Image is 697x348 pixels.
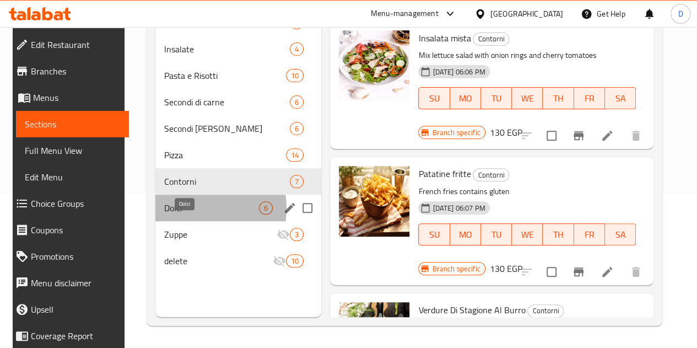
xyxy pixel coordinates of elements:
button: FR [574,223,605,245]
span: TU [485,90,507,106]
span: Coverage Report [31,329,120,342]
span: FR [579,227,601,243]
button: TH [543,223,574,245]
button: delete [623,259,649,285]
button: delete [623,122,649,149]
a: Full Menu View [16,137,129,164]
div: items [259,201,273,215]
span: D [678,8,683,20]
span: SA [609,90,631,106]
span: Dolci [164,201,259,215]
span: Pasta e Risotti [164,69,286,82]
img: Patatine fritte [339,166,409,237]
span: Upsell [31,303,120,316]
span: Secondi [PERSON_NAME] [164,122,290,135]
button: SA [605,87,636,109]
h6: 130 EGP [490,125,522,140]
span: Select to update [540,124,563,147]
span: MO [455,227,477,243]
button: Branch-specific-item [565,122,592,149]
button: MO [450,87,481,109]
div: Secondi di carne6 [155,89,321,115]
span: 14 [287,150,303,160]
div: items [290,228,304,241]
span: SU [423,227,445,243]
div: Dolci6edit [155,195,321,221]
button: Branch-specific-item [565,259,592,285]
span: SA [609,227,631,243]
div: Pasta e Risotti10 [155,62,321,89]
span: Zuppe [164,228,277,241]
span: 7 [290,176,303,187]
div: delete10 [155,248,321,274]
span: delete [164,254,273,267]
button: SU [418,87,450,109]
div: Contorni [527,304,564,318]
span: Contorni [528,304,563,317]
span: Insalate [164,42,290,56]
span: Select to update [540,260,563,283]
div: Menu-management [371,7,439,20]
div: [GEOGRAPHIC_DATA] [490,8,563,20]
span: Insalata mista [418,30,471,46]
span: Secondi di carne [164,95,290,109]
span: 10 [287,256,303,266]
span: Menus [33,91,120,104]
button: TU [481,87,512,109]
span: Verdure Di Stagione Al Burro [418,302,525,318]
p: Mix lettuce salad with onion rings and cherry tomatoes [418,49,636,62]
span: 4 [290,44,303,55]
div: items [286,254,304,267]
span: TH [547,227,569,243]
span: 10 [287,71,303,81]
div: Pizza14 [155,142,321,168]
button: SU [418,223,450,245]
div: Secondi Di Pesce [164,122,290,135]
button: WE [512,223,543,245]
svg: Inactive section [273,254,286,267]
p: French fries contains gluten [418,185,636,199]
span: Patatine fritte [418,165,471,182]
div: items [290,42,304,56]
span: Branch specific [428,264,484,274]
a: Coupons [7,217,129,243]
span: Edit Restaurant [31,38,120,51]
span: WE [516,227,538,243]
button: MO [450,223,481,245]
span: Pizza [164,148,286,162]
span: 6 [290,124,303,134]
a: Sections [16,111,129,137]
div: Insalate4 [155,36,321,62]
svg: Inactive section [277,228,290,241]
div: Secondi [PERSON_NAME]6 [155,115,321,142]
span: 6 [290,97,303,108]
a: Edit Restaurant [7,31,129,58]
span: Sections [25,117,120,131]
span: MO [455,90,477,106]
span: Branches [31,65,120,78]
span: Branch specific [428,127,484,138]
nav: Menu sections [155,5,321,279]
span: Contorni [473,33,509,45]
div: Contorni [473,33,509,46]
span: [DATE] 06:06 PM [428,67,489,77]
a: Edit Menu [16,164,129,190]
div: items [290,95,304,109]
span: TH [547,90,569,106]
a: Choice Groups [7,190,129,217]
span: SU [423,90,445,106]
a: Branches [7,58,129,84]
div: Contorni [473,168,509,181]
span: Contorni [164,175,290,188]
button: SA [605,223,636,245]
button: TU [481,223,512,245]
span: 6 [260,203,272,213]
span: [DATE] 06:07 PM [428,203,489,213]
span: Promotions [31,250,120,263]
